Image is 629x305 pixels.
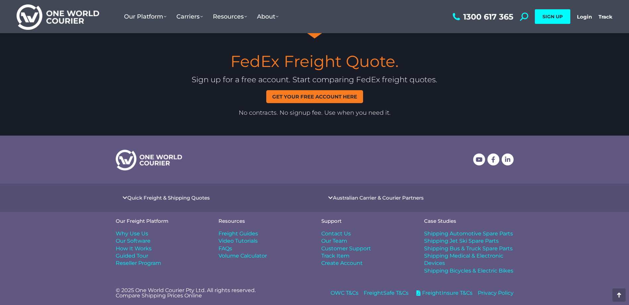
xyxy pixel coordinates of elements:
span: Our Software [116,237,151,245]
img: One World Courier [17,3,99,30]
span: Shipping Bus & Truck Spare Parts [424,245,513,252]
a: Volume Calculator [219,252,308,260]
a: Reseller Program [116,260,205,267]
h4: Case Studies [424,218,514,223]
a: Create Account [321,260,411,267]
a: Get your free account here [266,90,363,103]
a: Quick Freight & Shipping Quotes [127,195,210,200]
span: FreightInsure T&Cs [420,289,472,297]
a: About [252,6,283,27]
span: Shipping Bicycles & Electric Bikes [424,267,513,274]
span: Create Account [321,260,363,267]
span: Guided Tour [116,252,148,260]
h4: Resources [219,218,308,223]
span: Shipping Automotive Spare Parts [424,230,513,237]
span: Resources [213,13,247,20]
a: Our Software [116,237,205,245]
span: Video Tutorials [219,237,258,245]
span: Volume Calculator [219,252,267,260]
span: SIGN UP [542,14,563,20]
a: Australian Carrier & Courier Partners [333,195,424,200]
a: SIGN UP [535,9,570,24]
h4: Support [321,218,411,223]
span: Get your free account here [272,94,357,99]
a: Freight Guides [219,230,308,237]
span: About [257,13,279,20]
span: Track Item [321,252,349,260]
a: Guided Tour [116,252,205,260]
a: How It Works [116,245,205,252]
a: Video Tutorials [219,237,308,245]
a: Track [598,14,612,20]
a: FreightInsure T&Cs [414,289,472,297]
p: © 2025 One World Courier Pty Ltd. All rights reserved. Compare Shipping Prices Online [116,288,308,298]
a: Track Item [321,252,411,260]
span: Carriers [176,13,203,20]
span: FAQs [219,245,232,252]
a: Resources [208,6,252,27]
span: Why Use Us [116,230,148,237]
span: Our Platform [124,13,166,20]
a: Our Platform [119,6,171,27]
a: Login [577,14,592,20]
a: Our Team [321,237,411,245]
span: Our Team [321,237,347,245]
span: Freight Guides [219,230,258,237]
span: Shipping Jet Ski Spare Parts [424,237,499,245]
a: OWC T&Cs [331,289,358,297]
a: Shipping Bicycles & Electric Bikes [424,267,514,274]
a: Carriers [171,6,208,27]
a: Shipping Bus & Truck Spare Parts [424,245,514,252]
a: FAQs [219,245,308,252]
h4: Our Freight Platform [116,218,205,223]
a: Customer Support [321,245,411,252]
span: Contact Us [321,230,351,237]
a: Contact Us [321,230,411,237]
a: Shipping Automotive Spare Parts [424,230,514,237]
a: Privacy Policy [478,289,514,297]
span: Reseller Program [116,260,161,267]
span: Customer Support [321,245,371,252]
span: How It Works [116,245,152,252]
a: Shipping Medical & Electronic Devices [424,252,514,267]
a: Shipping Jet Ski Spare Parts [424,237,514,245]
a: Why Use Us [116,230,205,237]
a: FreightSafe T&Cs [364,289,409,297]
a: 1300 617 365 [451,13,513,21]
